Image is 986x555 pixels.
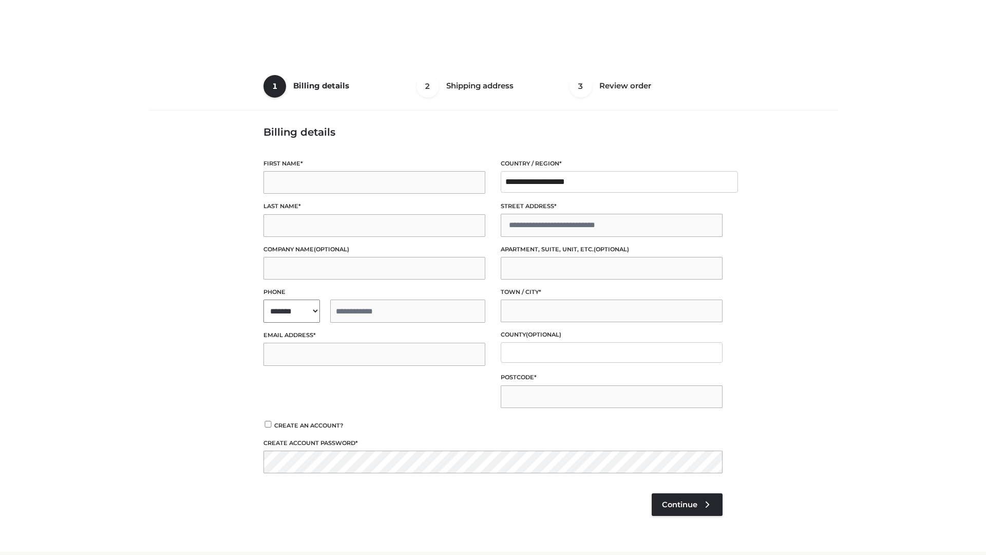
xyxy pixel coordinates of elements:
span: (optional) [526,331,561,338]
span: 2 [416,75,439,98]
span: Review order [599,81,651,90]
span: 1 [263,75,286,98]
label: Postcode [501,373,723,382]
span: 3 [570,75,592,98]
label: Email address [263,330,485,340]
label: Company name [263,245,485,254]
input: Create an account? [263,421,273,428]
label: County [501,330,723,340]
label: Last name [263,201,485,211]
label: Apartment, suite, unit, etc. [501,245,723,254]
label: Create account password [263,438,723,448]
label: Street address [501,201,723,211]
span: (optional) [314,246,349,253]
span: (optional) [594,246,629,253]
h3: Billing details [263,126,723,138]
label: Country / Region [501,159,723,169]
span: Shipping address [446,81,514,90]
label: Town / City [501,287,723,297]
label: First name [263,159,485,169]
label: Phone [263,287,485,297]
span: Continue [662,500,697,509]
span: Billing details [293,81,349,90]
span: Create an account? [274,422,344,429]
a: Continue [652,493,723,516]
